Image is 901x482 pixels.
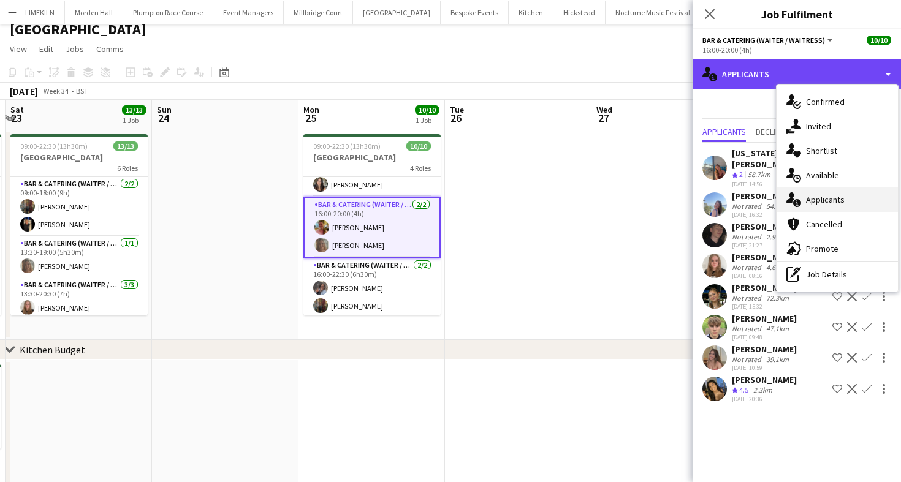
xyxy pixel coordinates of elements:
[732,211,797,219] div: [DATE] 16:32
[732,263,764,272] div: Not rated
[745,170,773,180] div: 58.7km
[739,385,748,394] span: 4.5
[732,241,797,249] div: [DATE] 21:27
[20,141,88,151] span: 09:00-22:30 (13h30m)
[732,364,797,372] div: [DATE] 10:59
[764,263,788,272] div: 4.6km
[732,282,797,293] div: [PERSON_NAME]
[777,89,898,114] div: Confirmed
[10,43,27,55] span: View
[303,258,441,318] app-card-role: Bar & Catering (Waiter / waitress)2/216:00-22:30 (6h30m)[PERSON_NAME][PERSON_NAME]
[777,236,898,261] div: Promote
[39,43,53,55] span: Edit
[9,111,24,125] span: 23
[764,201,791,211] div: 54.8km
[20,344,85,356] div: Kitchen Budget
[117,164,138,173] span: 6 Roles
[313,141,381,151] span: 09:00-22:30 (13h30m)
[61,41,89,57] a: Jobs
[353,1,441,24] button: [GEOGRAPHIC_DATA]
[155,111,172,125] span: 24
[777,138,898,163] div: Shortlist
[113,141,138,151] span: 13/13
[732,180,827,188] div: [DATE] 14:56
[450,104,464,115] span: Tue
[732,201,764,211] div: Not rated
[10,278,148,355] app-card-role: Bar & Catering (Waiter / waitress)3/313:30-20:30 (7h)[PERSON_NAME]
[76,86,88,96] div: BST
[739,170,743,179] span: 2
[448,111,464,125] span: 26
[553,1,606,24] button: Hickstead
[732,272,797,280] div: [DATE] 08:16
[596,104,612,115] span: Wed
[732,148,827,170] div: [US_STATE][PERSON_NAME]
[693,59,901,89] div: Applicants
[732,190,797,201] div: [PERSON_NAME]
[732,293,764,303] div: Not rated
[10,236,148,278] app-card-role: Bar & Catering (Waiter / waitress)1/113:30-19:00 (5h30m)[PERSON_NAME]
[732,324,764,333] div: Not rated
[732,303,797,311] div: [DATE] 15:32
[303,197,441,258] app-card-role: Bar & Catering (Waiter / waitress)2/216:00-20:00 (4h)[PERSON_NAME][PERSON_NAME]
[96,43,124,55] span: Comms
[10,85,38,97] div: [DATE]
[756,127,789,136] span: Declined
[732,355,764,364] div: Not rated
[123,1,213,24] button: Plumpton Race Course
[867,36,891,45] span: 10/10
[595,111,612,125] span: 27
[303,104,319,115] span: Mon
[415,105,439,115] span: 10/10
[157,104,172,115] span: Sun
[10,177,148,236] app-card-role: Bar & Catering (Waiter / waitress)2/209:00-18:00 (9h)[PERSON_NAME][PERSON_NAME]
[693,6,901,22] h3: Job Fulfilment
[40,86,71,96] span: Week 34
[702,127,746,136] span: Applicants
[10,134,148,315] app-job-card: 09:00-22:30 (13h30m)13/13[GEOGRAPHIC_DATA]6 RolesBar & Catering (Waiter / waitress)2/209:00-18:00...
[65,1,123,24] button: Morden Hall
[10,152,148,163] h3: [GEOGRAPHIC_DATA]
[123,116,146,125] div: 1 Job
[702,36,835,45] button: Bar & Catering (Waiter / waitress)
[509,1,553,24] button: Kitchen
[732,374,797,385] div: [PERSON_NAME]
[732,333,797,341] div: [DATE] 09:48
[777,262,898,287] div: Job Details
[732,232,764,241] div: Not rated
[406,141,431,151] span: 10/10
[732,395,797,403] div: [DATE] 20:36
[303,152,441,163] h3: [GEOGRAPHIC_DATA]
[213,1,284,24] button: Event Managers
[303,134,441,315] app-job-card: 09:00-22:30 (13h30m)10/10[GEOGRAPHIC_DATA]4 Roles[PERSON_NAME][PERSON_NAME][PERSON_NAME][PERSON_N...
[777,212,898,236] div: Cancelled
[777,163,898,187] div: Available
[732,344,797,355] div: [PERSON_NAME]
[732,221,797,232] div: [PERSON_NAME]
[702,45,891,55] div: 16:00-20:00 (4h)
[5,41,32,57] a: View
[764,324,791,333] div: 47.1km
[10,104,24,115] span: Sat
[732,313,797,324] div: [PERSON_NAME]
[10,20,146,39] h1: [GEOGRAPHIC_DATA]
[764,293,791,303] div: 72.3km
[777,187,898,212] div: Applicants
[702,36,825,45] span: Bar & Catering (Waiter / waitress)
[122,105,146,115] span: 13/13
[34,41,58,57] a: Edit
[410,164,431,173] span: 4 Roles
[441,1,509,24] button: Bespoke Events
[66,43,84,55] span: Jobs
[606,1,701,24] button: Nocturne Music Festival
[777,114,898,138] div: Invited
[15,1,65,24] button: LIMEKILN
[416,116,439,125] div: 1 Job
[764,232,788,241] div: 2.9km
[91,41,129,57] a: Comms
[302,111,319,125] span: 25
[751,385,775,396] div: 2.3km
[732,252,797,263] div: [PERSON_NAME]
